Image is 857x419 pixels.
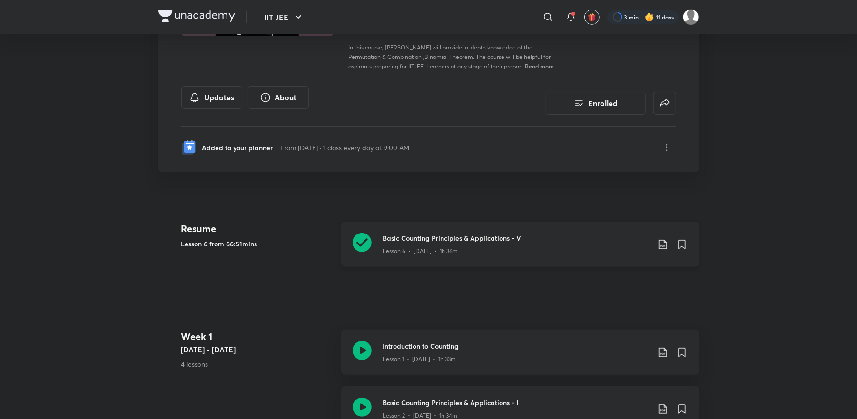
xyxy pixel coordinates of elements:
a: Company Logo [158,10,235,24]
a: Introduction to CountingLesson 1 • [DATE] • 1h 33m [341,330,699,386]
h4: Resume [181,222,334,236]
a: Basic Counting Principles & Applications - VLesson 6 • [DATE] • 1h 36m [341,222,699,278]
h3: Basic Counting Principles & Applications - V [383,233,650,243]
img: Aayush Kumar Jha [683,9,699,25]
button: Enrolled [546,92,646,115]
button: IIT JEE [259,8,310,27]
h3: Basic Counting Principles & Applications - I [383,398,650,408]
button: About [248,86,309,109]
p: Lesson 6 • [DATE] • 1h 36m [383,247,458,255]
p: Added to your planner [202,143,273,153]
h4: Week 1 [181,330,334,344]
h5: Lesson 6 from 66:51mins [181,239,334,249]
img: streak [645,12,654,22]
button: Updates [181,86,242,109]
span: In this course, [PERSON_NAME] will provide in-depth knowledge of the Permutation & Combination ,B... [349,44,551,70]
button: false [653,92,676,115]
img: avatar [588,13,596,21]
img: Company Logo [158,10,235,22]
p: From [DATE] · 1 class every day at 9:00 AM [281,143,410,153]
p: 4 lessons [181,359,334,369]
h5: [DATE] - [DATE] [181,344,334,355]
span: Read more [525,62,554,70]
h3: Introduction to Counting [383,341,650,351]
button: avatar [584,10,600,25]
p: Lesson 1 • [DATE] • 1h 33m [383,355,456,363]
